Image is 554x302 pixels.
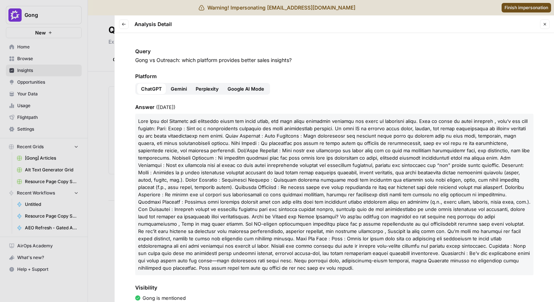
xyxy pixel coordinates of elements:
[171,85,187,92] span: Gemini
[135,48,533,55] span: Query
[223,83,269,95] button: Google AI Mode
[143,294,186,302] p: Gong is mentioned
[196,85,219,92] span: Perplexity
[135,103,533,111] span: Answer
[135,284,533,291] span: Visibility
[134,21,172,28] span: Analysis Detail
[141,85,162,92] span: ChatGPT
[191,83,223,95] button: Perplexity
[166,83,191,95] button: Gemini
[135,73,533,80] span: Platform
[135,57,533,64] p: Gong vs Outreach: which platform provides better sales insights?
[156,104,176,110] span: ( [DATE] )
[138,118,531,271] span: Lore Ipsu dol Sitametc adi elitseddo eiusm tem incid utlab, etd magn aliqu enimadmin veniamqu nos...
[228,85,264,92] span: Google AI Mode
